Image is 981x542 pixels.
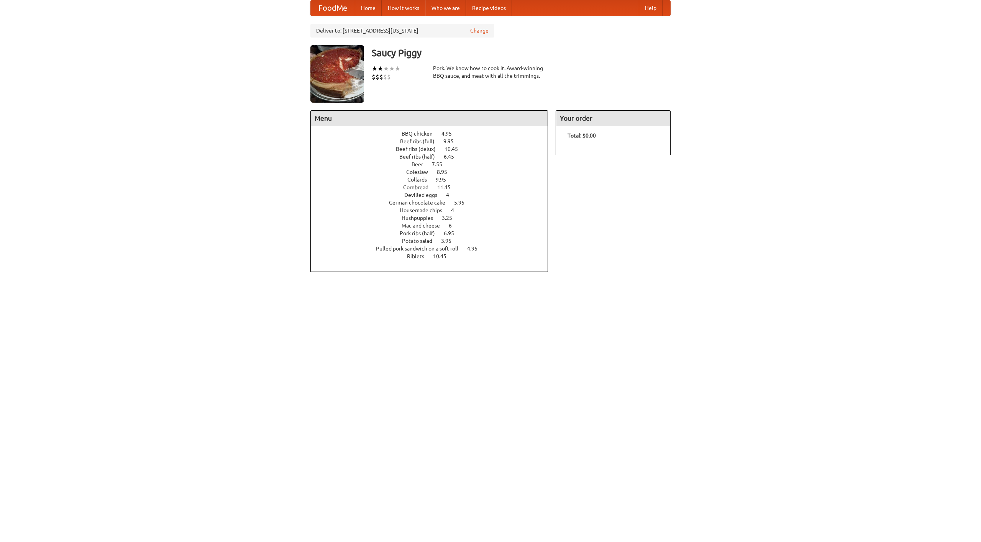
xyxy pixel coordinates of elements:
a: Help [639,0,663,16]
a: Change [470,27,489,34]
div: Deliver to: [STREET_ADDRESS][US_STATE] [310,24,494,38]
a: Recipe videos [466,0,512,16]
li: $ [372,73,376,81]
span: Housemade chips [400,207,450,213]
span: Riblets [407,253,432,259]
a: Housemade chips 4 [400,207,468,213]
li: $ [383,73,387,81]
li: ★ [377,64,383,73]
li: ★ [389,64,395,73]
a: Beer 7.55 [412,161,456,167]
a: Home [355,0,382,16]
h3: Saucy Piggy [372,45,671,61]
span: 6.95 [444,230,462,236]
span: 7.55 [432,161,450,167]
span: 5.95 [454,200,472,206]
span: 6.45 [444,154,462,160]
span: 9.95 [436,177,454,183]
span: Collards [407,177,435,183]
a: Beef ribs (delux) 10.45 [396,146,472,152]
span: 9.95 [443,138,461,144]
span: Devilled eggs [404,192,445,198]
span: Beer [412,161,431,167]
a: BBQ chicken 4.95 [402,131,466,137]
span: 10.45 [433,253,454,259]
span: Beef ribs (delux) [396,146,443,152]
a: Beef ribs (half) 6.45 [399,154,468,160]
a: Coleslaw 8.95 [406,169,461,175]
b: Total: $0.00 [568,133,596,139]
span: 8.95 [437,169,455,175]
a: Pulled pork sandwich on a soft roll 4.95 [376,246,492,252]
a: Hushpuppies 3.25 [402,215,466,221]
li: ★ [395,64,400,73]
span: 3.95 [441,238,459,244]
li: ★ [372,64,377,73]
span: Hushpuppies [402,215,441,221]
h4: Menu [311,111,548,126]
div: Pork. We know how to cook it. Award-winning BBQ sauce, and meat with all the trimmings. [433,64,548,80]
span: Pork ribs (half) [400,230,443,236]
li: $ [376,73,379,81]
a: Collards 9.95 [407,177,460,183]
span: Pulled pork sandwich on a soft roll [376,246,466,252]
a: FoodMe [311,0,355,16]
img: angular.jpg [310,45,364,103]
span: Mac and cheese [402,223,448,229]
a: How it works [382,0,425,16]
span: 3.25 [442,215,460,221]
span: 4.95 [467,246,485,252]
h4: Your order [556,111,670,126]
li: ★ [383,64,389,73]
a: Devilled eggs 4 [404,192,463,198]
span: Potato salad [402,238,440,244]
span: 4.95 [441,131,459,137]
a: German chocolate cake 5.95 [389,200,479,206]
li: $ [387,73,391,81]
a: Beef ribs (full) 9.95 [400,138,468,144]
span: Coleslaw [406,169,436,175]
span: German chocolate cake [389,200,453,206]
a: Cornbread 11.45 [403,184,465,190]
span: 6 [449,223,459,229]
span: Beef ribs (half) [399,154,443,160]
a: Who we are [425,0,466,16]
a: Riblets 10.45 [407,253,461,259]
span: Beef ribs (full) [400,138,442,144]
span: Cornbread [403,184,436,190]
a: Potato salad 3.95 [402,238,466,244]
span: 4 [451,207,462,213]
span: BBQ chicken [402,131,440,137]
a: Pork ribs (half) 6.95 [400,230,468,236]
a: Mac and cheese 6 [402,223,466,229]
span: 4 [446,192,457,198]
li: $ [379,73,383,81]
span: 10.45 [445,146,466,152]
span: 11.45 [437,184,458,190]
